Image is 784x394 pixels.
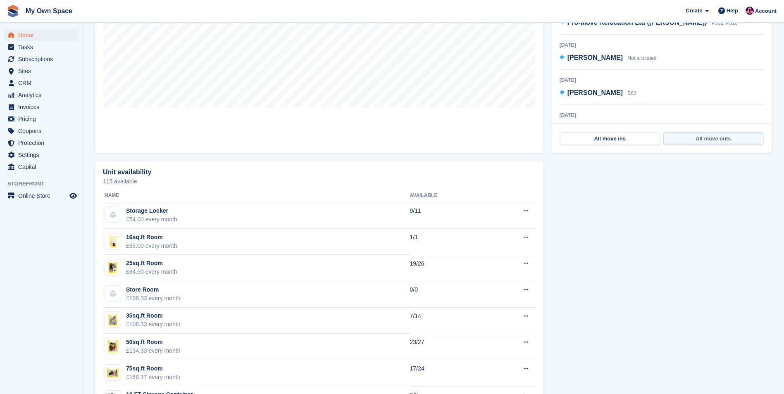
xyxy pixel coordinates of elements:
[126,364,181,373] div: 75sq.ft Room
[18,77,68,89] span: CRM
[410,308,487,334] td: 7/14
[567,89,623,96] span: [PERSON_NAME]
[103,169,151,176] h2: Unit availability
[560,76,764,84] div: [DATE]
[4,190,78,202] a: menu
[105,233,121,249] img: 16ft-storage-room-front-2.png
[18,29,68,41] span: Home
[4,137,78,149] a: menu
[560,53,657,64] a: [PERSON_NAME] Not allocated
[18,190,68,202] span: Online Store
[410,281,487,308] td: 0/0
[18,137,68,149] span: Protection
[18,53,68,65] span: Subscriptions
[4,149,78,161] a: menu
[410,229,487,255] td: 1/1
[105,338,121,354] img: 50sqft-front-3.png
[18,41,68,53] span: Tasks
[4,53,78,65] a: menu
[18,101,68,113] span: Invoices
[410,360,487,387] td: 17/24
[18,89,68,101] span: Analytics
[4,65,78,77] a: menu
[126,338,181,347] div: 50sq.ft Room
[7,5,19,17] img: stora-icon-8386f47178a22dfd0bd8f6a31ec36ba5ce8667c1dd55bd0f319d3a0aa187defe.svg
[560,132,660,145] a: All move ins
[727,7,738,15] span: Help
[560,112,764,119] div: [DATE]
[4,113,78,125] a: menu
[105,259,121,275] img: 25sqft_storage_room-front-3.png
[663,132,763,145] a: All move outs
[560,18,738,28] a: Pro-Move Relocation Ltd ([PERSON_NAME]) P302, P310
[105,207,121,223] img: blank-unit-type-icon-ffbac7b88ba66c5e286b0e438baccc4b9c83835d4c34f86887a83fc20ec27e7b.svg
[126,268,177,276] div: £84.50 every month
[567,19,707,26] span: Pro-Move Relocation Ltd ([PERSON_NAME])
[627,90,636,96] span: B63
[4,161,78,173] a: menu
[126,285,181,294] div: Store Room
[4,125,78,137] a: menu
[4,41,78,53] a: menu
[126,294,181,303] div: £108.33 every month
[18,125,68,137] span: Coupons
[18,149,68,161] span: Settings
[105,365,121,380] img: 75sqft_storage_room-front-3.png
[105,312,121,328] img: 35sqft_storage_room-front-3.png
[126,242,177,250] div: £65.00 every month
[4,89,78,101] a: menu
[627,55,656,61] span: Not allocated
[68,191,78,201] a: Preview store
[18,113,68,125] span: Pricing
[126,233,177,242] div: 16sq.ft Room
[18,161,68,173] span: Capital
[567,54,623,61] span: [PERSON_NAME]
[126,311,181,320] div: 35sq.ft Room
[686,7,702,15] span: Create
[560,88,636,99] a: [PERSON_NAME] B63
[410,334,487,360] td: 23/27
[560,41,764,49] div: [DATE]
[410,202,487,229] td: 9/11
[126,215,177,224] div: £54.00 every month
[18,65,68,77] span: Sites
[7,180,82,188] span: Storefront
[4,29,78,41] a: menu
[4,77,78,89] a: menu
[755,7,777,15] span: Account
[4,101,78,113] a: menu
[410,255,487,281] td: 19/26
[746,7,754,15] img: Sergio Tartaglia
[126,373,181,382] div: £158.17 every month
[126,259,177,268] div: 25sq.ft Room
[126,206,177,215] div: Storage Locker
[126,347,181,355] div: £134.33 every month
[126,320,181,329] div: £108.33 every month
[103,189,410,202] th: Name
[712,20,738,26] span: P302, P310
[410,189,487,202] th: Available
[103,178,536,184] p: 115 available
[22,4,76,18] a: My Own Space
[105,286,121,301] img: blank-unit-type-icon-ffbac7b88ba66c5e286b0e438baccc4b9c83835d4c34f86887a83fc20ec27e7b.svg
